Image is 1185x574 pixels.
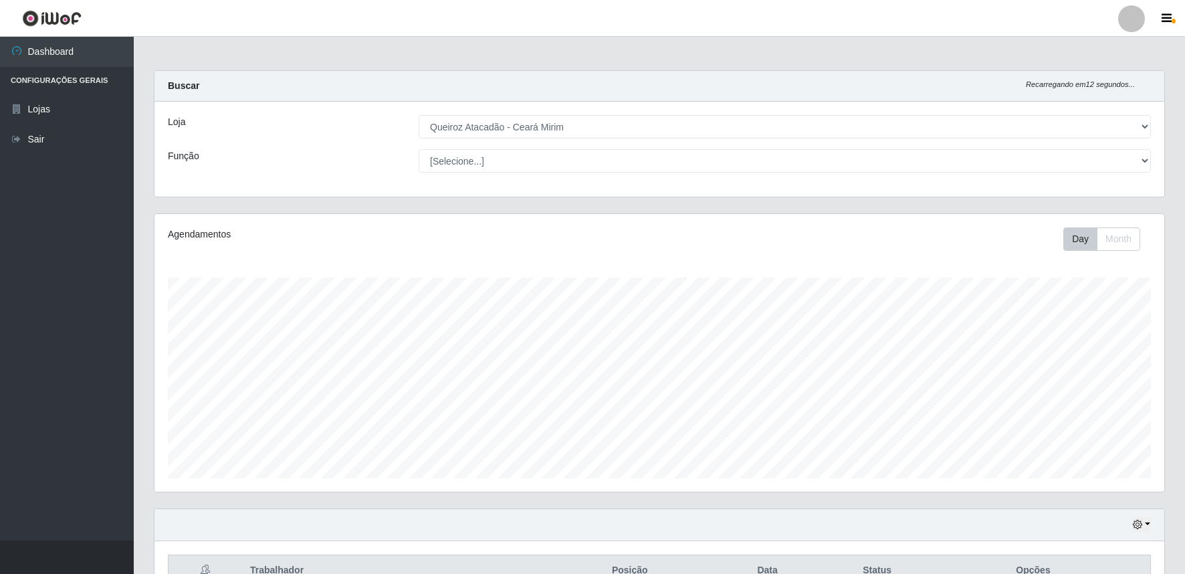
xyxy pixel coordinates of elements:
[1026,80,1135,88] i: Recarregando em 12 segundos...
[1063,227,1140,251] div: First group
[22,10,82,27] img: CoreUI Logo
[168,115,185,129] label: Loja
[1097,227,1140,251] button: Month
[1063,227,1097,251] button: Day
[1063,227,1151,251] div: Toolbar with button groups
[168,149,199,163] label: Função
[168,80,199,91] strong: Buscar
[168,227,566,242] div: Agendamentos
